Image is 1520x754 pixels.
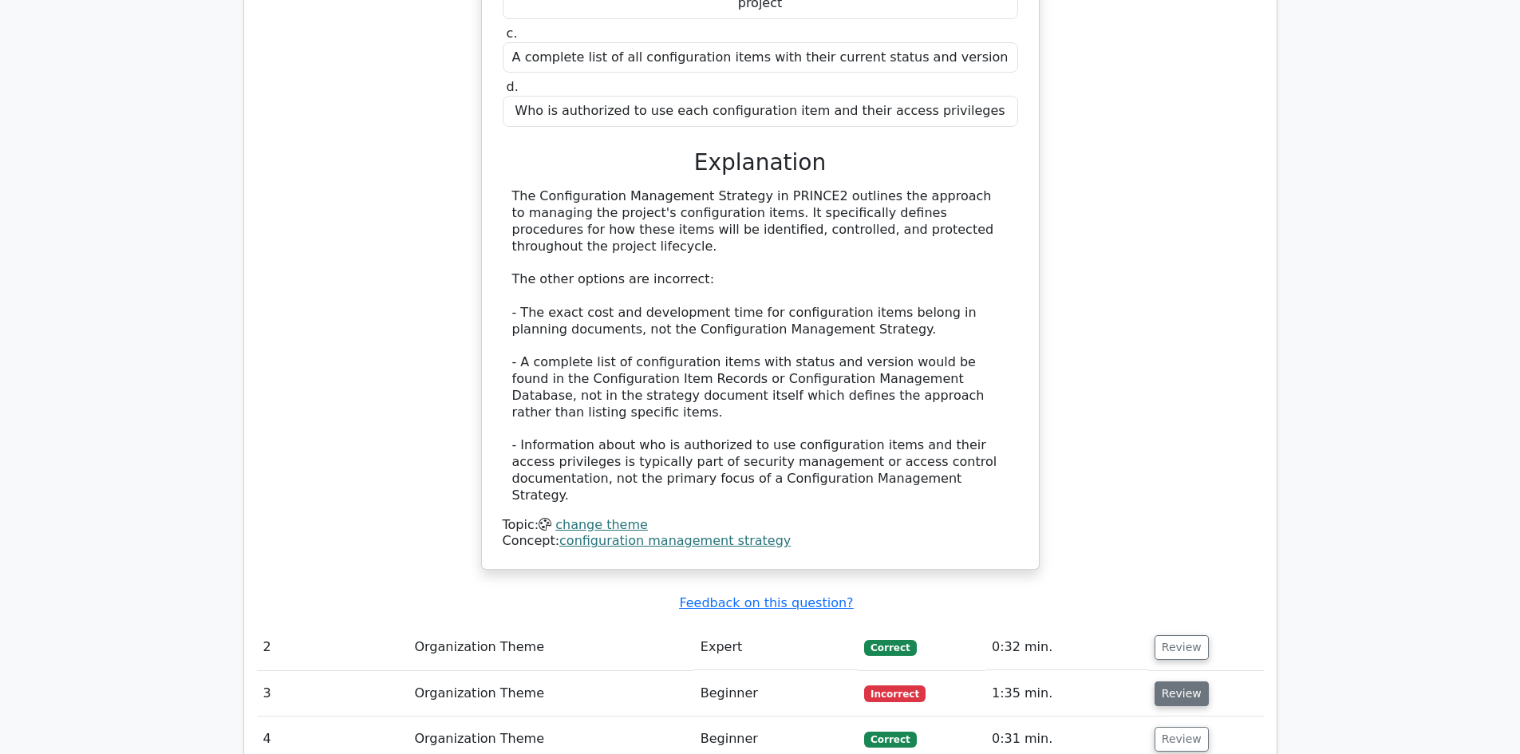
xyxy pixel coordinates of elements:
a: change theme [555,517,648,532]
span: Incorrect [864,685,926,701]
div: The Configuration Management Strategy in PRINCE2 outlines the approach to managing the project's ... [512,188,1009,503]
td: Expert [694,625,858,670]
div: Who is authorized to use each configuration item and their access privileges [503,96,1018,127]
div: Topic: [503,517,1018,534]
td: 3 [257,671,409,716]
div: Concept: [503,533,1018,550]
td: Organization Theme [408,625,693,670]
td: Beginner [694,671,858,716]
span: c. [507,26,518,41]
button: Review [1155,635,1209,660]
span: Correct [864,640,916,656]
a: Feedback on this question? [679,595,853,610]
td: 1:35 min. [985,671,1148,716]
div: A complete list of all configuration items with their current status and version [503,42,1018,73]
span: Correct [864,732,916,748]
button: Review [1155,727,1209,752]
h3: Explanation [512,149,1009,176]
span: d. [507,79,519,94]
td: Organization Theme [408,671,693,716]
a: configuration management strategy [559,533,791,548]
button: Review [1155,681,1209,706]
td: 0:32 min. [985,625,1148,670]
td: 2 [257,625,409,670]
